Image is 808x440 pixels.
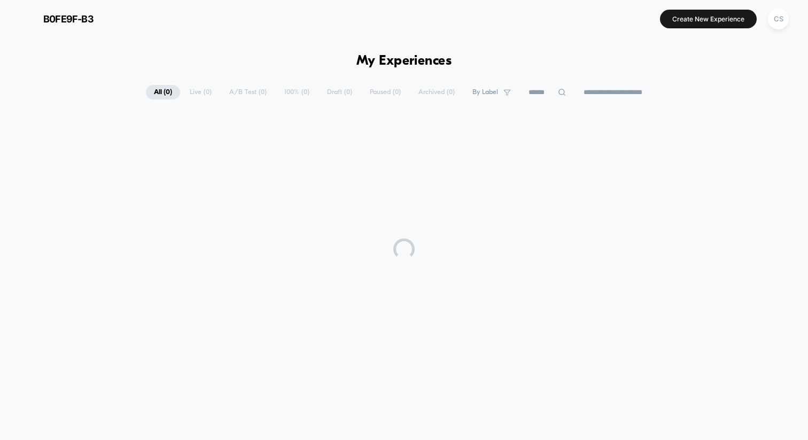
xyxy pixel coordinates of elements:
span: b0fe9f-b3 [43,13,94,25]
div: CS [768,9,789,29]
span: All ( 0 ) [146,85,180,99]
button: Create New Experience [660,10,757,28]
h1: My Experiences [356,53,452,69]
span: By Label [472,88,498,96]
button: b0fe9f-b3 [16,10,97,27]
button: CS [765,8,792,30]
